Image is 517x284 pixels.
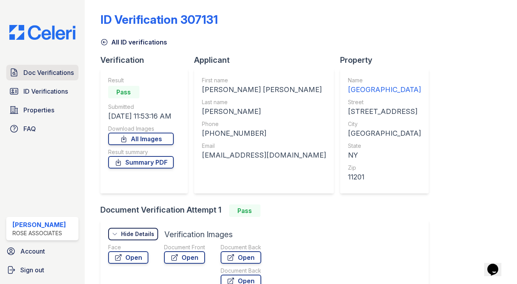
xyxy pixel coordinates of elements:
[108,111,174,122] div: [DATE] 11:53:16 AM
[108,76,174,84] div: Result
[221,267,261,275] div: Document Back
[20,247,45,256] span: Account
[348,76,421,84] div: Name
[164,251,205,264] a: Open
[6,83,78,99] a: ID Verifications
[229,204,260,217] div: Pass
[202,150,326,161] div: [EMAIL_ADDRESS][DOMAIN_NAME]
[20,265,44,275] span: Sign out
[348,76,421,95] a: Name [GEOGRAPHIC_DATA]
[6,65,78,80] a: Doc Verifications
[194,55,340,66] div: Applicant
[100,204,435,217] div: Document Verification Attempt 1
[202,128,326,139] div: [PHONE_NUMBER]
[164,229,233,240] div: Verification Images
[348,150,421,161] div: NY
[348,142,421,150] div: State
[3,243,82,259] a: Account
[3,262,82,278] a: Sign out
[12,220,66,229] div: [PERSON_NAME]
[108,251,148,264] a: Open
[108,125,174,133] div: Download Images
[108,148,174,156] div: Result summary
[6,102,78,118] a: Properties
[100,12,218,27] div: ID Verification 307131
[348,172,421,183] div: 11201
[484,253,509,276] iframe: chat widget
[12,229,66,237] div: Rose Associates
[23,124,36,133] span: FAQ
[3,25,82,40] img: CE_Logo_Blue-a8612792a0a2168367f1c8372b55b34899dd931a85d93a1a3d3e32e68fde9ad4.png
[202,106,326,117] div: [PERSON_NAME]
[164,243,205,251] div: Document Front
[121,230,154,238] div: Hide Details
[6,121,78,137] a: FAQ
[340,55,435,66] div: Property
[348,84,421,95] div: [GEOGRAPHIC_DATA]
[100,55,194,66] div: Verification
[23,105,54,115] span: Properties
[23,68,74,77] span: Doc Verifications
[108,103,174,111] div: Submitted
[348,106,421,117] div: [STREET_ADDRESS]
[202,98,326,106] div: Last name
[221,251,261,264] a: Open
[202,84,326,95] div: [PERSON_NAME] [PERSON_NAME]
[202,76,326,84] div: First name
[348,164,421,172] div: Zip
[221,243,261,251] div: Document Back
[23,87,68,96] span: ID Verifications
[108,133,174,145] a: All Images
[108,243,148,251] div: Face
[108,86,139,98] div: Pass
[100,37,167,47] a: All ID verifications
[348,98,421,106] div: Street
[202,120,326,128] div: Phone
[348,128,421,139] div: [GEOGRAPHIC_DATA]
[108,156,174,169] a: Summary PDF
[202,142,326,150] div: Email
[348,120,421,128] div: City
